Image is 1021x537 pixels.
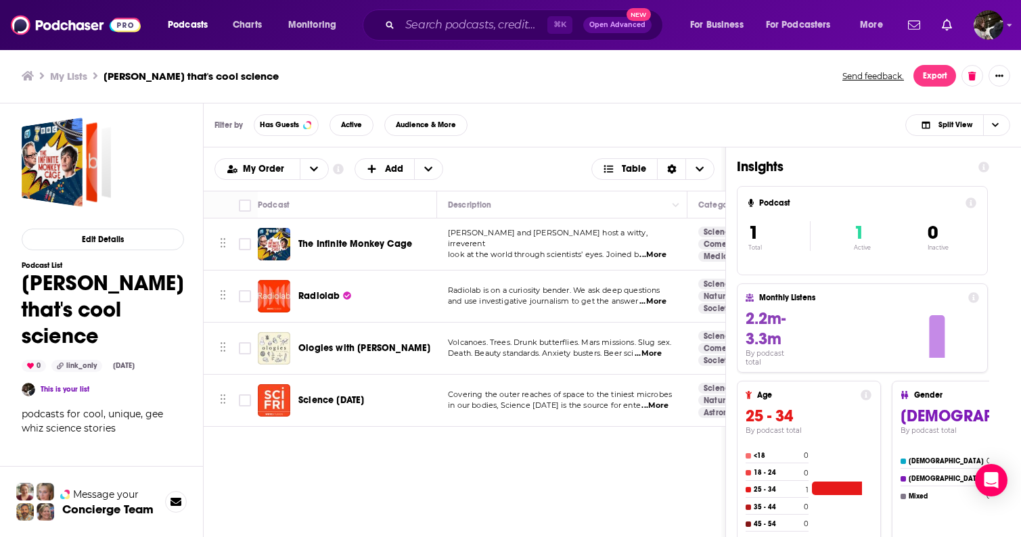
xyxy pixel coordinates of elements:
[22,270,184,349] h1: [PERSON_NAME] that's cool science
[635,348,662,359] span: ...More
[22,229,184,250] button: Edit Details
[975,464,1007,496] div: Open Intercom Messenger
[804,469,809,477] h4: 0
[583,17,652,33] button: Open AdvancedNew
[298,289,351,303] a: Radiolab
[219,338,227,358] button: Move
[737,158,968,175] h1: Insights
[746,406,871,426] h3: 25 - 34
[396,121,456,129] span: Audience & More
[938,121,972,129] span: Split View
[748,244,810,251] p: Total
[746,308,786,349] span: 2.2m-3.3m
[754,486,803,494] h4: 25 - 34
[258,332,290,365] img: Ologies with Alie Ward
[757,390,855,400] h4: Age
[909,492,984,500] h4: Mixed
[754,503,801,511] h4: 35 - 44
[627,8,651,21] span: New
[341,121,362,129] span: Active
[759,293,962,302] h4: Monthly Listens
[641,400,668,411] span: ...More
[698,383,740,394] a: Science
[448,228,648,248] span: [PERSON_NAME] and [PERSON_NAME] host a witty, irreverent
[698,395,775,406] a: Natural Sciences
[239,394,251,406] span: Toggle select row
[903,14,926,37] a: Show notifications dropdown
[622,164,646,174] span: Table
[974,10,1003,40] img: User Profile
[298,290,340,302] span: Radiolab
[73,488,139,501] span: Message your
[804,519,809,528] h4: 0
[62,503,154,516] h3: Concierge Team
[936,14,957,37] a: Show notifications dropdown
[448,400,641,410] span: in our bodies, Science [DATE] is the source for ente
[11,12,141,38] a: Podchaser - Follow, Share and Rate Podcasts
[355,158,444,180] button: + Add
[754,469,801,477] h4: 18 - 24
[214,120,243,130] h3: Filter by
[22,360,46,372] div: 0
[158,14,225,36] button: open menu
[754,520,801,528] h4: 45 - 54
[298,394,364,407] a: Science [DATE]
[333,163,344,176] a: Show additional information
[759,198,960,208] h4: Podcast
[300,159,328,179] button: open menu
[239,342,251,354] span: Toggle select row
[448,390,672,399] span: Covering the outer reaches of space to the tiniest microbes
[838,70,908,82] button: Send feedback.
[806,486,809,494] h4: 1
[854,221,864,244] span: 1
[108,360,140,371] div: [DATE]
[239,238,251,250] span: Toggle select row
[448,296,639,306] span: and use investigative journalism to get the answer
[698,291,775,302] a: Natural Sciences
[698,303,737,314] a: Society
[974,10,1003,40] button: Show profile menu
[854,244,871,251] p: Active
[37,503,54,521] img: Barbara Profile
[698,227,740,237] a: Science
[104,70,279,83] h3: [PERSON_NAME] that's cool science
[698,239,742,250] a: Comedy
[928,244,949,251] p: Inactive
[448,285,660,295] span: Radiolab is on a curiosity bender. We ask deep questions
[913,65,956,87] button: Export
[448,337,671,347] span: Volcanoes. Trees. Drunk butterflies. Mars missions. Slug sex.
[239,290,251,302] span: Toggle select row
[16,483,34,500] img: Sydney Profile
[909,475,986,483] h4: [DEMOGRAPHIC_DATA]
[746,426,871,435] h4: By podcast total
[22,118,111,207] a: gee whiz that's cool science
[698,331,740,342] a: Science
[16,503,34,521] img: Jon Profile
[698,251,745,262] a: Medicine
[909,457,984,465] h4: [DEMOGRAPHIC_DATA]
[22,408,163,434] span: podcasts for cool, unique, gee whiz science stories
[260,121,299,129] span: Has Guests
[657,159,685,179] div: Sort Direction
[258,228,290,260] img: The Infinite Monkey Cage
[219,286,227,306] button: Move
[905,114,1010,136] h2: Choose View
[591,158,715,180] button: Choose View
[298,237,412,251] a: The Infinite Monkey Cage
[168,16,208,34] span: Podcasts
[986,457,991,465] h4: 0
[754,452,801,460] h4: <18
[698,279,740,289] a: Science
[400,14,547,36] input: Search podcasts, credits, & more...
[384,114,468,136] button: Audience & More
[243,164,289,174] span: My Order
[746,349,802,367] h4: By podcast total
[22,261,184,270] h3: Podcast List
[589,22,645,28] span: Open Advanced
[668,197,684,213] button: Column Actions
[974,10,1003,40] span: Logged in as etmahon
